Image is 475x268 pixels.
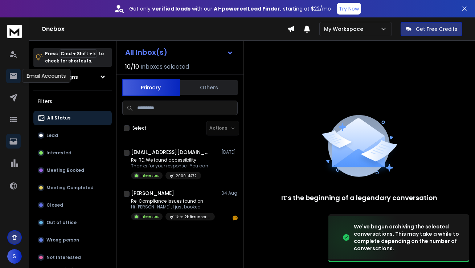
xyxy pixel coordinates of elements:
label: Select [132,125,147,131]
p: Thanks for your response. You can [131,163,208,169]
h1: [EMAIL_ADDRESS][DOMAIN_NAME] [131,149,211,156]
div: We've begun archiving the selected conversations. This may take a while to complete depending on ... [354,223,460,252]
p: Lead [46,133,58,138]
button: Others [180,80,238,96]
p: Interested [140,173,160,178]
p: 2000-4472 [176,173,197,179]
p: [DATE] [221,149,238,155]
button: Lead [33,128,112,143]
button: Not Interested [33,250,112,265]
p: Hi [PERSON_NAME], I just booked [131,204,215,210]
button: Closed [33,198,112,212]
strong: verified leads [152,5,191,12]
button: All Status [33,111,112,125]
button: S [7,249,22,264]
span: Cmd + Shift + k [60,49,97,58]
p: 04 Aug [221,190,238,196]
button: Primary [122,79,180,96]
p: Out of office [46,220,77,226]
h1: Onebox [41,25,287,33]
p: Get Free Credits [416,25,457,33]
p: Re: RE: We found accessibility [131,157,208,163]
p: 1k to 2k fixrunner customers [176,214,210,220]
h1: All Inbox(s) [125,49,167,56]
p: Interested [46,150,71,156]
button: All Inbox(s) [119,45,239,60]
p: All Status [47,115,70,121]
span: 10 / 10 [125,62,139,71]
p: Get only with our starting at $22/mo [129,5,331,12]
button: Out of office [33,215,112,230]
button: All Campaigns [33,70,112,84]
div: Email Accounts [22,69,70,83]
button: Meeting Booked [33,163,112,178]
p: Not Interested [46,255,81,260]
p: Interested [140,214,160,219]
p: Press to check for shortcuts. [45,50,104,65]
p: It’s the beginning of a legendary conversation [282,193,438,203]
button: Meeting Completed [33,180,112,195]
p: Closed [46,202,63,208]
p: Re: Compliance issues found on [131,198,215,204]
p: My Workspace [324,25,366,33]
p: Meeting Completed [46,185,94,191]
p: Meeting Booked [46,167,84,173]
img: logo [7,25,22,38]
button: Try Now [337,3,361,15]
button: Interested [33,146,112,160]
h1: [PERSON_NAME] [131,190,174,197]
button: Get Free Credits [401,22,462,36]
h3: Inboxes selected [140,62,189,71]
p: Wrong person [46,237,79,243]
button: Wrong person [33,233,112,247]
strong: AI-powered Lead Finder, [214,5,282,12]
h3: Filters [33,96,112,106]
img: image [328,216,401,259]
p: Try Now [339,5,359,12]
